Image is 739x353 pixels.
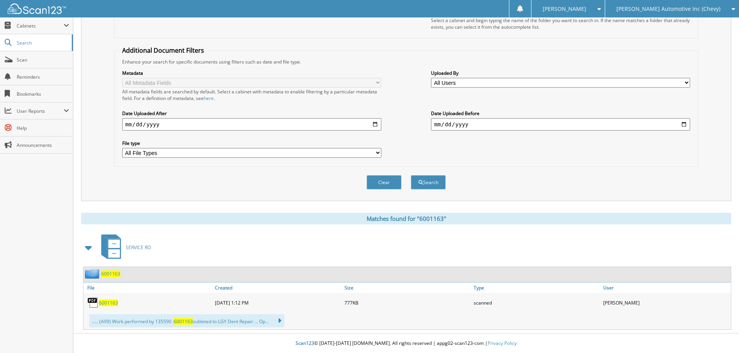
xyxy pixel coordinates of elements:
span: 6001163 [174,318,193,325]
span: Scan123 [296,340,314,346]
div: 777KB [343,295,472,310]
span: Scan [17,57,69,63]
img: scan123-logo-white.svg [8,3,66,14]
a: 6001163 [101,270,120,277]
a: User [601,282,731,293]
div: [PERSON_NAME] [601,295,731,310]
a: here [204,95,214,102]
a: Privacy Policy [488,340,517,346]
button: Clear [367,175,402,189]
a: Created [213,282,343,293]
legend: Additional Document Filters [118,46,208,55]
a: SERVICE RO [97,232,151,263]
label: Metadata [122,70,381,76]
span: Search [17,40,68,46]
div: [DATE] 1:12 PM [213,295,343,310]
span: Bookmarks [17,91,69,97]
div: Matches found for "6001163" [81,213,731,224]
img: folder2.png [85,269,101,279]
label: File type [122,140,381,146]
span: Cabinets [17,22,64,29]
div: All metadata fields are searched by default. Select a cabinet with metadata to enable filtering b... [122,88,381,102]
a: Type [472,282,601,293]
a: Size [343,282,472,293]
img: PDF.png [87,297,99,308]
label: Date Uploaded Before [431,110,690,117]
div: © [DATE]-[DATE] [DOMAIN_NAME]. All rights reserved | appg02-scan123-com | [73,334,739,353]
button: Search [411,175,446,189]
span: Reminders [17,74,69,80]
span: [PERSON_NAME] Automotive Inc (Chevy) [616,7,720,11]
iframe: Chat Widget [700,316,739,353]
a: File [83,282,213,293]
span: Announcements [17,142,69,148]
div: ..... (A99) Work performed by 135590 : subleted to LGY Dent Repair ... Op... [89,314,284,327]
div: scanned [472,295,601,310]
a: 6001163 [99,300,118,306]
label: Uploaded By [431,70,690,76]
input: start [122,118,381,131]
input: end [431,118,690,131]
div: Select a cabinet and begin typing the name of the folder you want to search in. If the name match... [431,17,690,30]
span: Help [17,125,69,131]
span: User Reports [17,108,64,114]
label: Date Uploaded After [122,110,381,117]
span: SERVICE RO [126,244,151,251]
span: [PERSON_NAME] [543,7,586,11]
div: Enhance your search for specific documents using filters such as date and file type. [118,59,694,65]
